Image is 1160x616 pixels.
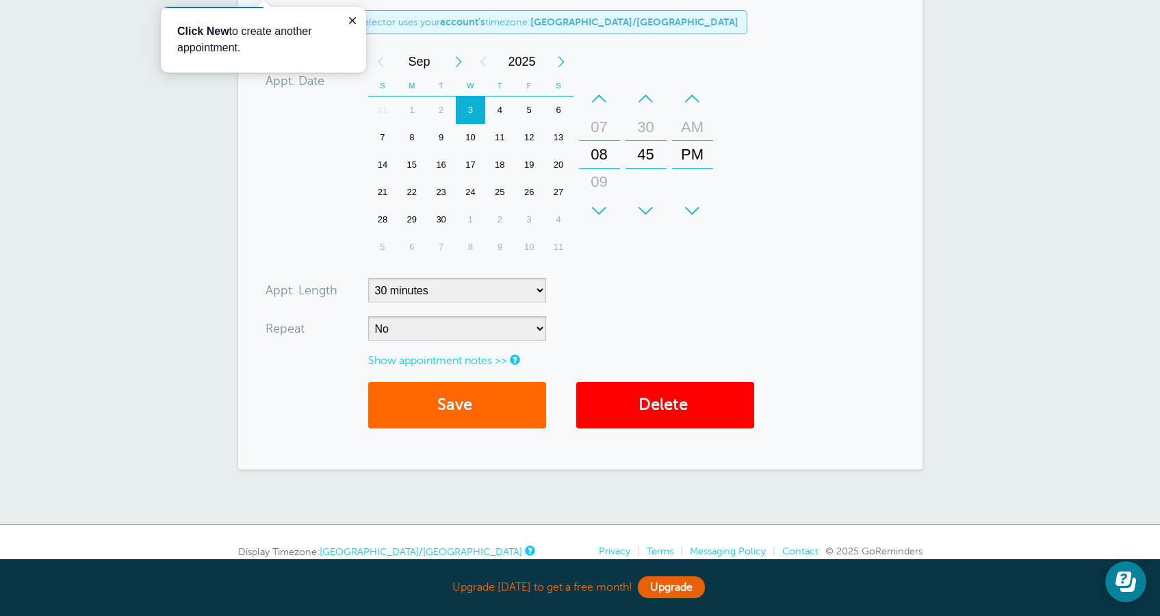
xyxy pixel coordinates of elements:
[456,179,485,206] div: Wednesday, September 24
[544,97,573,124] div: 6
[515,97,544,124] div: Friday, September 5
[368,97,398,124] div: 31
[515,233,544,261] div: Friday, October 10
[766,546,775,557] li: |
[426,75,456,97] th: T
[530,16,738,27] b: [GEOGRAPHIC_DATA]/[GEOGRAPHIC_DATA]
[544,124,573,151] div: Saturday, September 13
[368,233,398,261] div: 5
[266,75,324,87] label: Appt. Date
[485,124,515,151] div: Thursday, September 11
[510,355,518,364] a: Notes are for internal use only, and are not visible to your clients.
[456,179,485,206] div: 24
[320,546,522,557] a: [GEOGRAPHIC_DATA]/[GEOGRAPHIC_DATA]
[825,546,923,556] span: © 2025 GoReminders
[471,48,495,75] div: Previous Year
[549,48,573,75] div: Next Year
[515,206,544,233] div: 3
[544,124,573,151] div: 13
[368,382,546,429] button: Save
[397,97,426,124] div: 1
[456,206,485,233] div: 1
[426,151,456,179] div: 16
[515,233,544,261] div: 10
[456,206,485,233] div: Wednesday, October 1
[368,97,398,124] div: Sunday, August 31
[1105,561,1146,602] iframe: Resource center
[544,151,573,179] div: Saturday, September 20
[368,355,507,367] a: Show appointment notes >>
[544,233,573,261] div: 11
[515,124,544,151] div: 12
[368,233,398,261] div: Sunday, October 5
[515,75,544,97] th: F
[673,546,683,557] li: |
[456,124,485,151] div: 10
[485,179,515,206] div: 25
[485,206,515,233] div: Thursday, October 2
[426,179,456,206] div: Tuesday, September 23
[485,124,515,151] div: 11
[456,97,485,124] div: Today, Wednesday, September 3
[583,114,616,141] div: 07
[525,546,533,555] a: This is the timezone being used to display dates and times to you on this device. Click the timez...
[440,16,485,27] b: account's
[368,206,398,233] div: Sunday, September 28
[238,546,533,558] div: Display Timezone:
[515,206,544,233] div: Friday, October 3
[368,75,398,97] th: S
[456,151,485,179] div: 17
[583,196,616,223] div: 10
[456,97,485,124] div: 3
[368,124,398,151] div: 7
[426,179,456,206] div: 23
[485,179,515,206] div: Thursday, September 25
[426,97,456,124] div: 2
[426,233,456,261] div: 7
[544,97,573,124] div: Saturday, September 6
[397,151,426,179] div: 15
[456,124,485,151] div: Wednesday, September 10
[515,179,544,206] div: 26
[544,151,573,179] div: 20
[426,124,456,151] div: 9
[583,168,616,196] div: 09
[456,233,485,261] div: Wednesday, October 8
[426,206,456,233] div: 30
[626,85,667,224] div: Minutes
[446,48,471,75] div: Next Month
[368,179,398,206] div: Sunday, September 21
[485,233,515,261] div: 9
[544,233,573,261] div: Saturday, October 11
[485,233,515,261] div: Thursday, October 9
[485,97,515,124] div: Thursday, September 4
[426,206,456,233] div: Tuesday, September 30
[266,322,305,335] label: Repeat
[544,206,573,233] div: 4
[495,48,549,75] span: 2025
[289,16,738,28] span: The Appt. Date selector uses your timezone:
[368,151,398,179] div: Sunday, September 14
[266,284,337,296] label: Appt. Length
[397,206,426,233] div: 29
[485,151,515,179] div: Thursday, September 18
[397,151,426,179] div: Monday, September 15
[515,151,544,179] div: Friday, September 19
[238,573,923,602] div: Upgrade [DATE] to get a free month!
[397,206,426,233] div: Monday, September 29
[544,206,573,233] div: Saturday, October 4
[161,7,366,73] iframe: tooltip
[368,151,398,179] div: 14
[630,546,640,557] li: |
[397,124,426,151] div: 8
[544,75,573,97] th: S
[544,179,573,206] div: Saturday, September 27
[676,141,709,168] div: PM
[368,179,398,206] div: 21
[599,546,630,556] a: Privacy
[397,75,426,97] th: M
[676,114,709,141] div: AM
